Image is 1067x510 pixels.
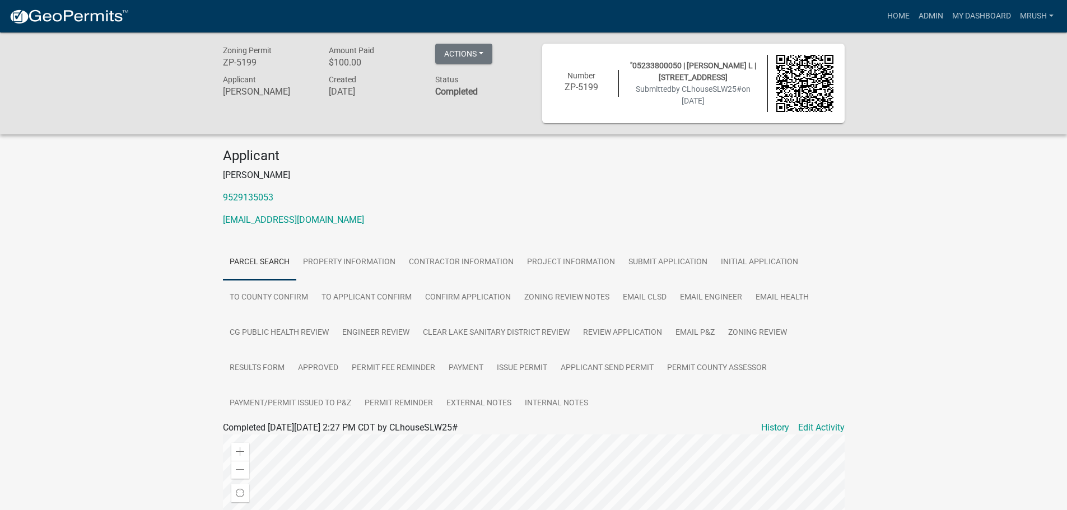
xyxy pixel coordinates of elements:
[914,6,948,27] a: Admin
[223,57,313,68] h6: ZP-5199
[518,280,616,316] a: Zoning Review Notes
[223,192,273,203] a: 9529135053
[223,214,364,225] a: [EMAIL_ADDRESS][DOMAIN_NAME]
[798,421,845,434] a: Edit Activity
[672,85,742,93] span: by CLhouseSLW25#
[520,245,622,280] a: Project Information
[418,280,518,316] a: Confirm Application
[883,6,914,27] a: Home
[223,169,845,182] p: [PERSON_NAME]
[749,280,816,316] a: Email Health
[231,461,249,479] div: Zoom out
[518,386,595,422] a: Internal Notes
[630,61,756,82] span: "05233800050 | [PERSON_NAME] L | [STREET_ADDRESS]
[416,315,576,351] a: Clear Lake Sanitary District Review
[948,6,1015,27] a: My Dashboard
[223,280,315,316] a: To County Confirm
[673,280,749,316] a: Email Engineer
[358,386,440,422] a: Permit Reminder
[660,350,774,386] a: Permit County Assessor
[714,245,805,280] a: Initial Application
[554,350,660,386] a: Applicant Send Permit
[223,386,358,422] a: Payment/Permit Issued to P&Z
[435,86,478,97] strong: Completed
[223,148,845,164] h4: Applicant
[567,71,595,80] span: Number
[231,484,249,502] div: Find my location
[329,86,418,97] h6: [DATE]
[329,75,356,84] span: Created
[291,350,345,386] a: Approved
[223,422,458,433] span: Completed [DATE][DATE] 2:27 PM CDT by CLhouseSLW25#
[329,57,418,68] h6: $100.00
[296,245,402,280] a: Property Information
[435,44,492,64] button: Actions
[622,245,714,280] a: Submit Application
[223,86,313,97] h6: [PERSON_NAME]
[231,443,249,461] div: Zoom in
[636,85,751,105] span: Submitted on [DATE]
[1015,6,1058,27] a: MRush
[329,46,374,55] span: Amount Paid
[402,245,520,280] a: Contractor Information
[442,350,490,386] a: Payment
[315,280,418,316] a: To Applicant Confirm
[223,350,291,386] a: Results Form
[616,280,673,316] a: Email CLSD
[435,75,458,84] span: Status
[336,315,416,351] a: Engineer Review
[223,75,256,84] span: Applicant
[490,350,554,386] a: Issue Permit
[223,315,336,351] a: CG Public Health Review
[669,315,721,351] a: Email P&Z
[761,421,789,434] a: History
[776,55,833,112] img: QR code
[553,82,611,92] h6: ZP-5199
[223,46,272,55] span: Zoning Permit
[223,245,296,280] a: Parcel Search
[576,315,669,351] a: Review Application
[721,315,794,351] a: Zoning Review
[440,386,518,422] a: External Notes
[345,350,442,386] a: Permit Fee Reminder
